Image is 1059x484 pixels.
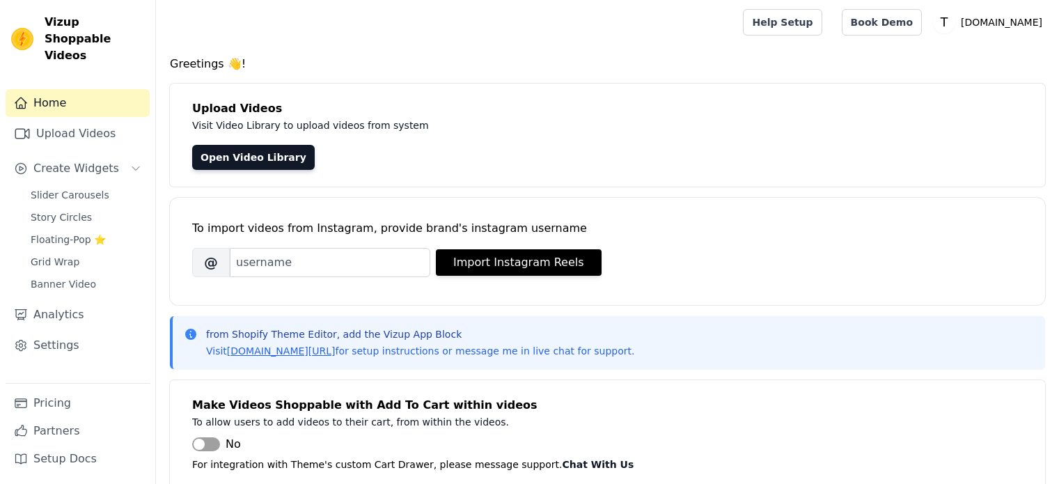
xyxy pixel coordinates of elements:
p: Visit for setup instructions or message me in live chat for support. [206,344,634,358]
a: Settings [6,331,150,359]
a: Setup Docs [6,445,150,473]
text: T [940,15,948,29]
span: Create Widgets [33,160,119,177]
a: Book Demo [842,9,922,36]
a: Analytics [6,301,150,329]
a: Story Circles [22,208,150,227]
span: Slider Carousels [31,188,109,202]
span: @ [192,248,230,277]
a: Banner Video [22,274,150,294]
a: Home [6,89,150,117]
div: To import videos from Instagram, provide brand's instagram username [192,220,1023,237]
a: Help Setup [743,9,822,36]
p: To allow users to add videos to their cart, from within the videos. [192,414,816,430]
a: Upload Videos [6,120,150,148]
a: Open Video Library [192,145,315,170]
button: No [192,436,241,453]
span: Banner Video [31,277,96,291]
a: Pricing [6,389,150,417]
img: Vizup [11,28,33,50]
span: No [226,436,241,453]
h4: Greetings 👋! [170,56,1045,72]
button: Create Widgets [6,155,150,182]
span: Grid Wrap [31,255,79,269]
span: Vizup Shoppable Videos [45,14,144,64]
p: from Shopify Theme Editor, add the Vizup App Block [206,327,634,341]
a: [DOMAIN_NAME][URL] [227,345,336,357]
button: T [DOMAIN_NAME] [933,10,1048,35]
h4: Upload Videos [192,100,1023,117]
h4: Make Videos Shoppable with Add To Cart within videos [192,397,1023,414]
span: Floating-Pop ⭐ [31,233,106,247]
button: Import Instagram Reels [436,249,602,276]
a: Slider Carousels [22,185,150,205]
span: Story Circles [31,210,92,224]
button: Chat With Us [563,456,634,473]
p: [DOMAIN_NAME] [955,10,1048,35]
a: Floating-Pop ⭐ [22,230,150,249]
input: username [230,248,430,277]
a: Partners [6,417,150,445]
p: Visit Video Library to upload videos from system [192,117,816,134]
a: Grid Wrap [22,252,150,272]
p: For integration with Theme's custom Cart Drawer, please message support. [192,456,1023,473]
